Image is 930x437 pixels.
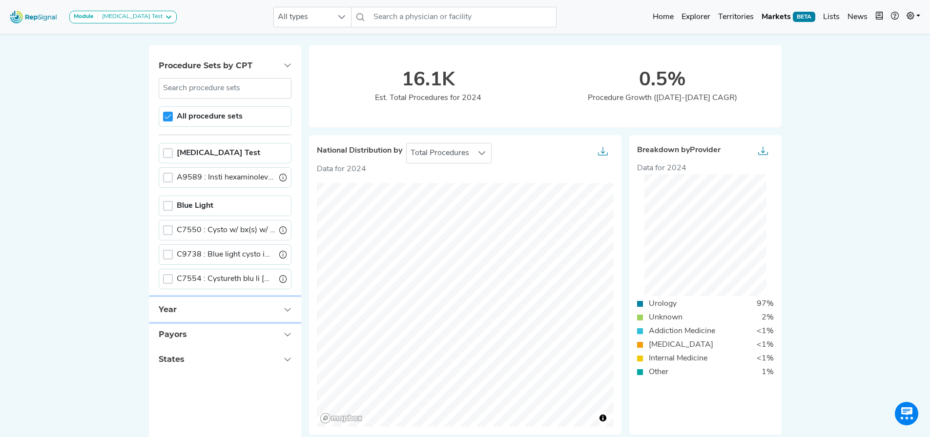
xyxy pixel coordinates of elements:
[637,146,721,155] span: Breakdown by
[159,78,291,99] input: Search procedure sets
[159,305,177,314] span: Year
[751,353,780,364] div: <1%
[751,339,780,351] div: <1%
[600,413,606,423] span: Toggle attribution
[758,7,819,27] a: MarketsBETA
[407,143,473,163] span: Total Procedures
[643,312,688,323] div: Unknown
[871,7,887,27] button: Intel Book
[98,13,163,21] div: [MEDICAL_DATA] Test
[177,172,275,183] label: Insti hexaminolevulinate hcl
[643,298,682,310] div: Urology
[545,69,780,92] div: 0.5%
[69,11,177,23] button: Module[MEDICAL_DATA] Test
[274,7,332,27] span: All types
[375,94,481,102] span: Est. Total Procedures for 2024
[592,143,614,163] button: Export as...
[311,69,545,92] div: 16.1K
[317,163,614,175] p: Data for 2024
[177,249,275,260] label: Blue light cysto imag agent
[643,339,719,351] div: [MEDICAL_DATA]
[714,7,758,27] a: Territories
[149,347,301,372] button: States
[320,413,363,424] a: Mapbox logo
[159,61,252,70] span: Procedure Sets by CPT
[793,12,815,21] span: BETA
[588,94,737,102] span: Procedure Growth ([DATE]-[DATE] CAGR)
[370,7,556,27] input: Search a physician or facility
[678,7,714,27] a: Explorer
[819,7,844,27] a: Lists
[690,146,721,154] span: Provider
[317,183,614,427] canvas: Map
[149,297,301,322] button: Year
[649,7,678,27] a: Home
[159,330,186,339] span: Payors
[149,322,301,347] button: Payors
[74,14,94,20] strong: Module
[317,146,402,156] span: National Distribution by
[751,325,780,337] div: <1%
[177,147,260,159] label: Cysview Test
[756,366,780,378] div: 1%
[159,355,184,364] span: States
[844,7,871,27] a: News
[597,412,609,424] button: Toggle attribution
[637,162,774,174] div: Data for 2024
[177,273,275,285] label: Cystureth blu li cyst fl img
[643,325,721,337] div: Addiction Medicine
[643,366,674,378] div: Other
[751,298,780,310] div: 97%
[149,53,301,78] button: Procedure Sets by CPT
[177,200,213,212] label: Blue Light
[177,224,275,236] label: Cysto w/ bx(s) w/ blue light
[756,312,780,323] div: 2%
[643,353,713,364] div: Internal Medicine
[177,111,243,122] label: All procedure sets
[752,143,774,162] button: Export as...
